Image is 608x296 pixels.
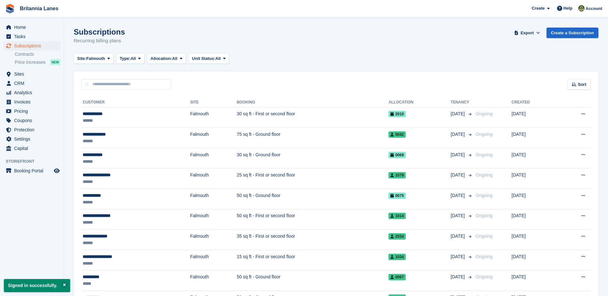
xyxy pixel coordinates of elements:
[14,135,53,144] span: Settings
[116,53,144,64] button: Type: All
[476,274,493,279] span: Ongoing
[14,166,53,175] span: Booking Portal
[74,28,125,36] h1: Subscriptions
[14,32,53,41] span: Tasks
[190,107,237,128] td: Falmouth
[172,55,178,62] span: All
[563,5,572,12] span: Help
[388,213,406,219] span: 1014
[5,4,15,13] img: stora-icon-8386f47178a22dfd0bd8f6a31ec36ba5ce8667c1dd55bd0f319d3a0aa187defe.svg
[476,111,493,116] span: Ongoing
[3,88,61,97] a: menu
[74,37,125,45] p: Recurring billing plans
[546,28,598,38] a: Create a Subscription
[4,279,70,292] p: Signed in successfully.
[3,107,61,116] a: menu
[451,233,466,240] span: [DATE]
[14,97,53,106] span: Invoices
[388,172,406,178] span: 1079
[74,53,113,64] button: Site: Falmouth
[451,172,466,178] span: [DATE]
[14,88,53,97] span: Analytics
[6,158,64,165] span: Storefront
[3,79,61,88] a: menu
[14,116,53,125] span: Coupons
[14,79,53,88] span: CRM
[190,209,237,230] td: Falmouth
[512,128,557,148] td: [DATE]
[388,254,406,260] span: 1034
[190,128,237,148] td: Falmouth
[237,230,388,250] td: 35 sq ft - First or second floor
[388,274,406,280] span: 0067
[237,189,388,210] td: 50 sq ft - Ground floor
[388,233,406,240] span: 2034
[190,270,237,291] td: Falmouth
[451,192,466,199] span: [DATE]
[3,135,61,144] a: menu
[190,189,237,210] td: Falmouth
[237,107,388,128] td: 30 sq ft - First or second floor
[476,254,493,259] span: Ongoing
[147,53,186,64] button: Allocation: All
[3,32,61,41] a: menu
[3,70,61,78] a: menu
[14,107,53,116] span: Pricing
[512,97,557,108] th: Created
[14,144,53,153] span: Capital
[14,41,53,50] span: Subscriptions
[388,97,451,108] th: Allocation
[578,5,585,12] img: Sam Wooldridge
[237,270,388,291] td: 50 sq ft - Ground floor
[512,230,557,250] td: [DATE]
[14,125,53,134] span: Protection
[15,59,61,66] a: Price increases NEW
[3,116,61,125] a: menu
[15,51,61,57] a: Contracts
[190,148,237,169] td: Falmouth
[451,253,466,260] span: [DATE]
[476,213,493,218] span: Ongoing
[512,270,557,291] td: [DATE]
[388,111,406,117] span: 2010
[388,152,406,158] span: 0069
[192,55,215,62] span: Unit Status:
[512,209,557,230] td: [DATE]
[512,169,557,189] td: [DATE]
[188,53,229,64] button: Unit Status: All
[3,125,61,134] a: menu
[237,169,388,189] td: 25 sq ft - First or second floor
[3,23,61,32] a: menu
[513,28,541,38] button: Export
[120,55,130,62] span: Type:
[476,152,493,157] span: Ongoing
[14,23,53,32] span: Home
[190,97,237,108] th: Site
[237,209,388,230] td: 50 sq ft - First or second floor
[512,107,557,128] td: [DATE]
[512,250,557,270] td: [DATE]
[190,169,237,189] td: Falmouth
[15,59,46,65] span: Price increases
[476,172,493,177] span: Ongoing
[237,97,388,108] th: Booking
[451,152,466,158] span: [DATE]
[532,5,545,12] span: Create
[237,148,388,169] td: 30 sq ft - Ground floor
[215,55,221,62] span: All
[3,97,61,106] a: menu
[451,111,466,117] span: [DATE]
[130,55,136,62] span: All
[476,234,493,239] span: Ongoing
[17,3,61,14] a: Britannia Lanes
[521,30,534,36] span: Export
[86,55,105,62] span: Falmouth
[451,274,466,280] span: [DATE]
[3,166,61,175] a: menu
[237,128,388,148] td: 75 sq ft - Ground floor
[151,55,172,62] span: Allocation:
[476,132,493,137] span: Ongoing
[53,167,61,175] a: Preview store
[451,97,473,108] th: Tenancy
[50,59,61,65] div: NEW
